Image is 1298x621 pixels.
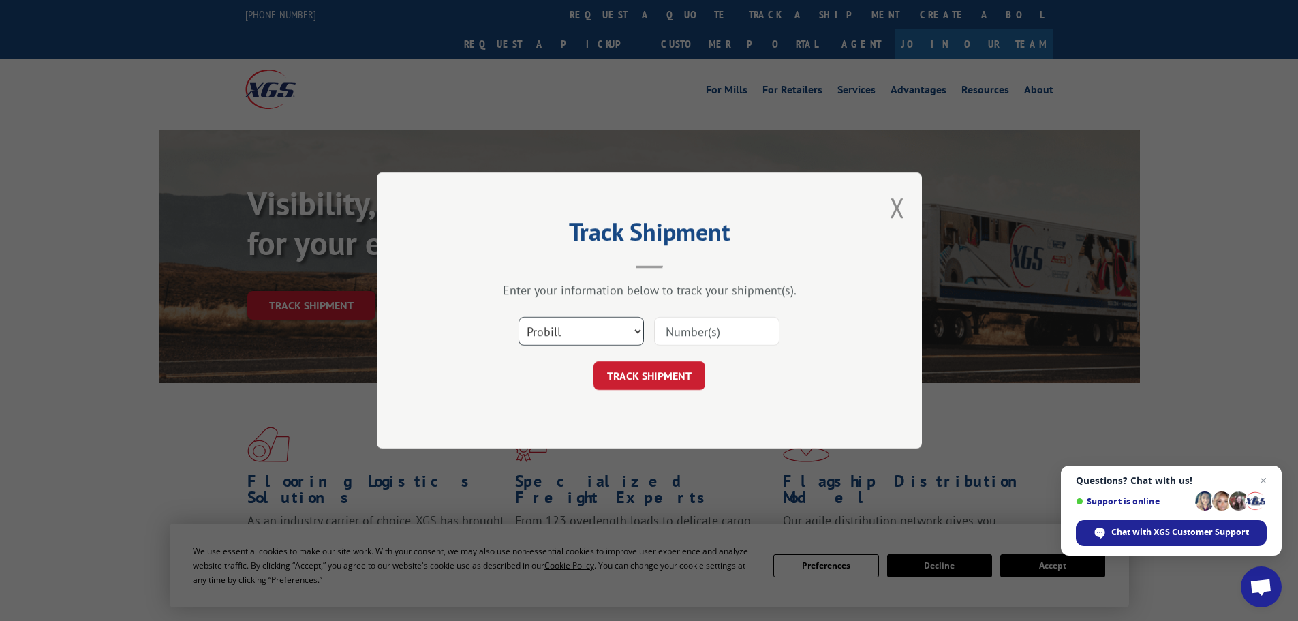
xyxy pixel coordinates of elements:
[1241,566,1282,607] a: Open chat
[890,190,905,226] button: Close modal
[654,317,779,346] input: Number(s)
[1076,496,1190,506] span: Support is online
[1111,526,1249,539] span: Chat with XGS Customer Support
[445,282,854,298] div: Enter your information below to track your shipment(s).
[1076,520,1267,546] span: Chat with XGS Customer Support
[445,222,854,248] h2: Track Shipment
[1076,475,1267,486] span: Questions? Chat with us!
[593,361,705,390] button: TRACK SHIPMENT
